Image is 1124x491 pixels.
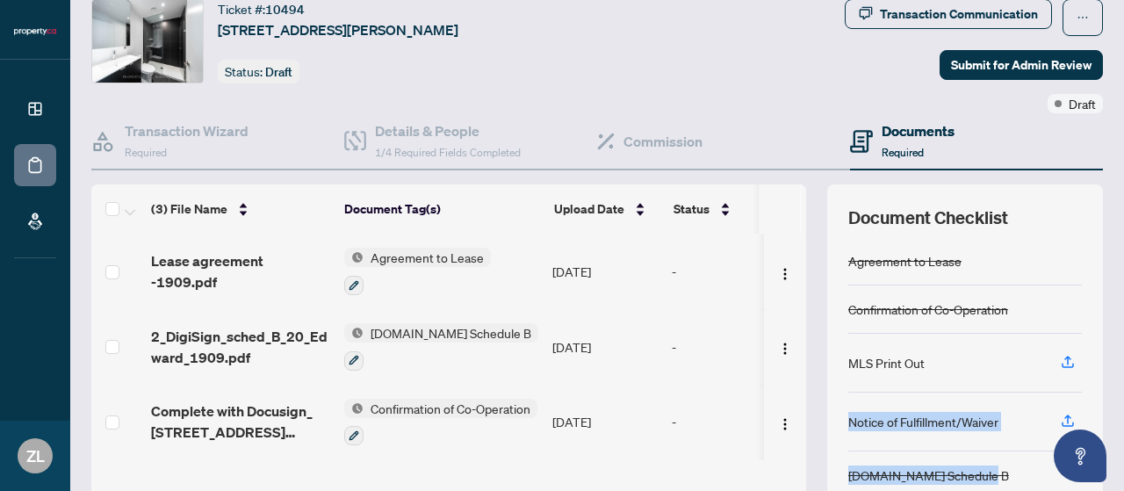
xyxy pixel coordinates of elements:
div: MLS Print Out [848,353,925,372]
div: - [672,262,807,281]
span: ZL [26,444,45,468]
button: Status Icon[DOMAIN_NAME] Schedule B [344,323,538,371]
span: Complete with Docusign_ [STREET_ADDRESS][PERSON_NAME] 1909_2025-08-28 14_21_48.pdf [151,401,330,443]
h4: Transaction Wizard [125,120,249,141]
div: - [672,337,807,357]
span: Agreement to Lease [364,248,491,267]
span: Document Checklist [848,206,1008,230]
th: Status [666,184,816,234]
img: Logo [778,417,792,431]
span: Draft [265,64,292,80]
img: Status Icon [344,323,364,343]
div: Confirmation of Co-Operation [848,300,1008,319]
th: Document Tag(s) [337,184,547,234]
div: - [672,412,807,431]
button: Open asap [1054,430,1106,482]
span: Lease agreement -1909.pdf [151,250,330,292]
div: Agreement to Lease [848,251,962,271]
button: Logo [771,257,799,285]
img: Status Icon [344,248,364,267]
button: Logo [771,408,799,436]
span: Required [882,146,924,159]
span: Upload Date [554,199,624,219]
span: 10494 [265,2,305,18]
span: 2_DigiSign_sched_B_20_Edward_1909.pdf [151,326,330,368]
h4: Details & People [375,120,521,141]
div: Notice of Fulfillment/Waiver [848,412,998,431]
img: Logo [778,342,792,356]
div: Status: [218,60,299,83]
h4: Documents [882,120,955,141]
span: [STREET_ADDRESS][PERSON_NAME] [218,19,458,40]
span: [DOMAIN_NAME] Schedule B [364,323,538,343]
td: [DATE] [545,385,665,460]
th: Upload Date [547,184,666,234]
button: Submit for Admin Review [940,50,1103,80]
span: Submit for Admin Review [951,51,1092,79]
img: logo [14,26,56,37]
span: Confirmation of Co-Operation [364,399,537,418]
button: Logo [771,333,799,361]
button: Status IconAgreement to Lease [344,248,491,295]
button: Status IconConfirmation of Co-Operation [344,399,537,446]
span: ellipsis [1077,11,1089,24]
th: (3) File Name [144,184,337,234]
td: [DATE] [545,234,665,309]
h4: Commission [623,131,702,152]
span: 1/4 Required Fields Completed [375,146,521,159]
div: [DOMAIN_NAME] Schedule B [848,466,1009,485]
td: [DATE] [545,309,665,385]
img: Logo [778,267,792,281]
span: Status [674,199,710,219]
span: Required [125,146,167,159]
span: Draft [1069,94,1096,113]
img: Status Icon [344,399,364,418]
span: (3) File Name [151,199,227,219]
